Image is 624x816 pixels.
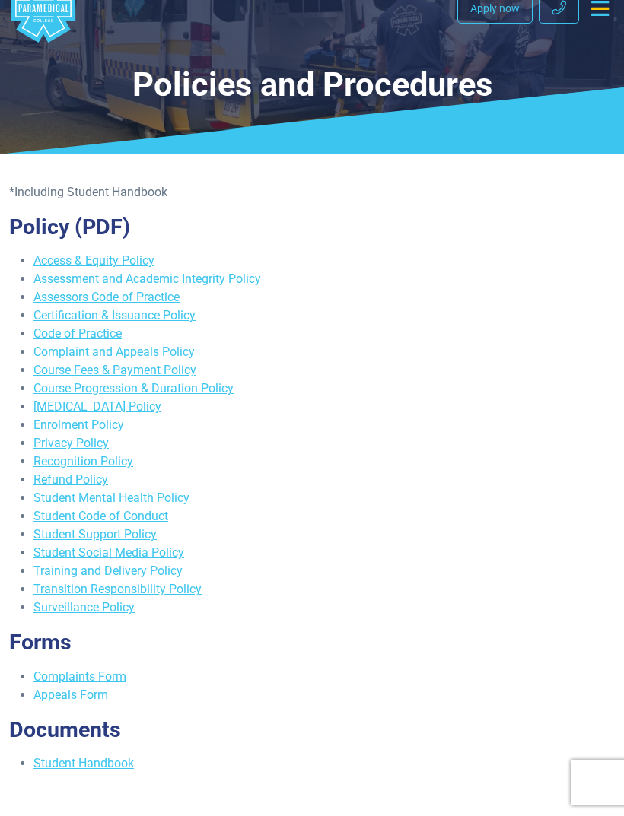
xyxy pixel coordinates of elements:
a: Student Mental Health Policy [33,491,189,505]
a: Privacy Policy [33,436,109,450]
a: Student Social Media Policy [33,545,184,560]
h2: Documents [9,716,615,742]
h1: Policies and Procedures [9,65,615,105]
a: Recognition Policy [33,454,133,468]
a: [MEDICAL_DATA] Policy [33,399,161,414]
h2: Forms [9,629,615,655]
a: Complaint and Appeals Policy [33,344,195,359]
a: Student Code of Conduct [33,509,168,523]
a: Access & Equity Policy [33,253,154,268]
a: Enrolment Policy [33,418,124,432]
h2: Policy (PDF) [9,214,615,240]
p: *Including Student Handbook [9,183,615,202]
a: Course Progression & Duration Policy [33,381,234,395]
a: Assessment and Academic Integrity Policy [33,271,261,286]
a: Complaints Form [33,669,126,684]
a: Refund Policy [33,472,108,487]
a: Transition Responsibility Policy [33,582,202,596]
a: Appeals Form [33,687,108,702]
a: Training and Delivery Policy [33,564,183,578]
a: Certification & Issuance Policy [33,308,196,322]
a: Surveillance Policy [33,600,135,614]
a: Student Support Policy [33,527,157,541]
a: Assessors Code of Practice [33,290,180,304]
a: Code of Practice [33,326,122,341]
a: Course Fees & Payment Policy [33,363,196,377]
a: Student Handbook [33,756,134,770]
